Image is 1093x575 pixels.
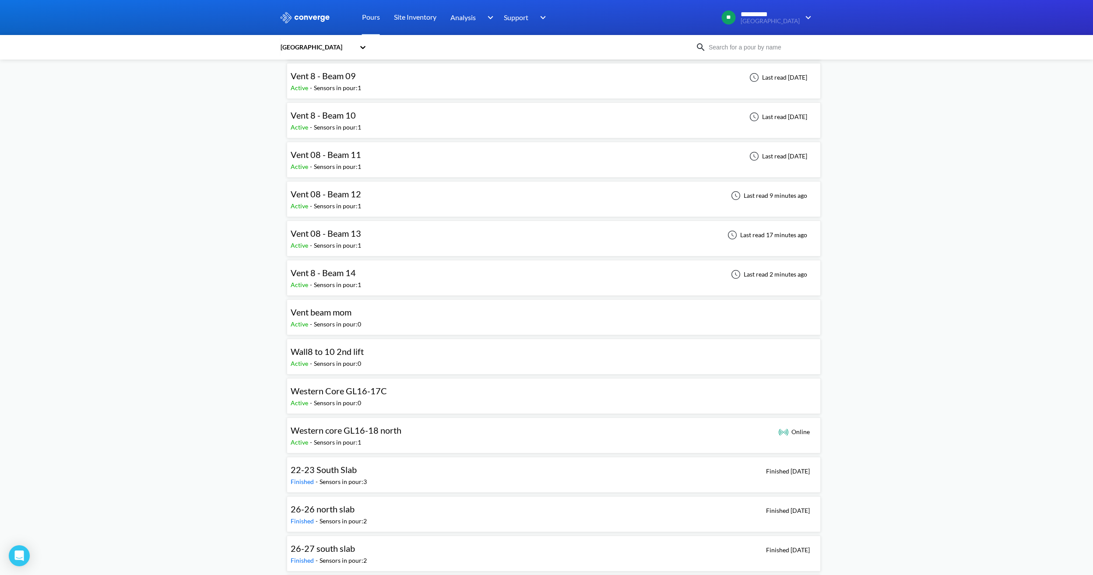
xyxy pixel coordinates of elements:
span: Vent 08 - Beam 13 [291,228,361,238]
a: Vent 08 - Beam 13Active-Sensors in pour:1Last read 17 minutes ago [287,231,821,238]
span: - [316,517,320,525]
a: Vent 08 - Beam 11Active-Sensors in pour:1Last read [DATE] [287,152,821,159]
img: downArrow.svg [800,12,814,23]
span: Support [504,12,528,23]
div: Sensors in pour: 1 [314,123,361,132]
span: - [310,438,314,446]
div: Open Intercom Messenger [9,545,30,566]
div: Last read 2 minutes ago [726,269,810,280]
div: Finished [DATE] [763,545,810,555]
span: - [316,478,320,485]
a: 26-27 south slabFinished-Sensors in pour:2 Finished [DATE] [287,546,821,553]
span: Vent 8 - Beam 10 [291,110,356,120]
div: Sensors in pour: 0 [314,398,361,408]
a: Vent 8 - Beam 14Active-Sensors in pour:1Last read 2 minutes ago [287,270,821,277]
div: Last read [DATE] [745,151,810,161]
div: Last read [DATE] [745,112,810,122]
span: Finished [291,517,316,525]
span: [GEOGRAPHIC_DATA] [741,18,800,25]
a: Vent beam momActive-Sensors in pour:0 [287,309,821,317]
span: - [310,320,314,328]
div: Last read 9 minutes ago [726,190,810,201]
span: Active [291,84,310,91]
span: Active [291,202,310,210]
span: - [310,242,314,249]
span: - [310,360,314,367]
div: Last read [DATE] [745,72,810,83]
span: - [310,399,314,407]
div: Online [778,427,810,437]
div: Sensors in pour: 2 [320,516,367,526]
a: Vent 8 - Beam 10Active-Sensors in pour:1Last read [DATE] [287,112,821,120]
span: Active [291,242,310,249]
img: logo_ewhite.svg [280,12,330,23]
span: Analysis [450,12,476,23]
span: Active [291,320,310,328]
div: Sensors in pour: 1 [314,162,361,172]
span: - [310,123,314,131]
span: Western Core GL16-17C [291,386,387,396]
span: Active [291,281,310,288]
span: - [310,281,314,288]
span: - [310,163,314,170]
img: downArrow.svg [534,12,548,23]
span: Finished [291,557,316,564]
div: Sensors in pour: 1 [314,83,361,93]
span: 26-27 south slab [291,543,355,554]
span: Vent beam mom [291,307,351,317]
div: Finished [DATE] [763,506,810,515]
div: Sensors in pour: 1 [314,438,361,447]
div: Finished [DATE] [763,466,810,476]
a: Vent 08 - Beam 12Active-Sensors in pour:1Last read 9 minutes ago [287,191,821,199]
div: Sensors in pour: 1 [314,280,361,290]
span: 22-23 South Slab [291,464,357,475]
div: Sensors in pour: 3 [320,477,367,487]
div: Sensors in pour: 0 [314,359,361,368]
a: Wall8 to 10 2nd liftActive-Sensors in pour:0 [287,349,821,356]
span: Active [291,399,310,407]
img: downArrow.svg [481,12,496,23]
span: - [316,557,320,564]
span: - [310,84,314,91]
div: Sensors in pour: 1 [314,201,361,211]
span: - [310,202,314,210]
a: 26-26 north slabFinished-Sensors in pour:2 Finished [DATE] [287,506,821,514]
span: 26-26 north slab [291,504,355,514]
div: [GEOGRAPHIC_DATA] [280,42,355,52]
img: online_icon.svg [778,427,789,437]
a: Vent 8 - Beam 09Active-Sensors in pour:1Last read [DATE] [287,73,821,81]
span: Active [291,360,310,367]
span: Active [291,123,310,131]
span: Western core GL16-18 north [291,425,401,435]
span: Vent 08 - Beam 11 [291,149,361,160]
div: Sensors in pour: 2 [320,556,367,565]
span: Wall8 to 10 2nd lift [291,346,364,357]
a: Western Core GL16-17CActive-Sensors in pour:0 [287,388,821,396]
span: Active [291,163,310,170]
div: Last read 17 minutes ago [723,230,810,240]
span: Vent 8 - Beam 14 [291,267,356,278]
input: Search for a pour by name [706,42,812,52]
span: Finished [291,478,316,485]
div: Sensors in pour: 1 [314,241,361,250]
img: icon-search.svg [696,42,706,53]
a: Western core GL16-18 northActive-Sensors in pour:1 Online [287,428,821,435]
span: Vent 08 - Beam 12 [291,189,361,199]
a: 22-23 South SlabFinished-Sensors in pour:3 Finished [DATE] [287,467,821,474]
span: Active [291,438,310,446]
span: Vent 8 - Beam 09 [291,70,356,81]
div: Sensors in pour: 0 [314,319,361,329]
